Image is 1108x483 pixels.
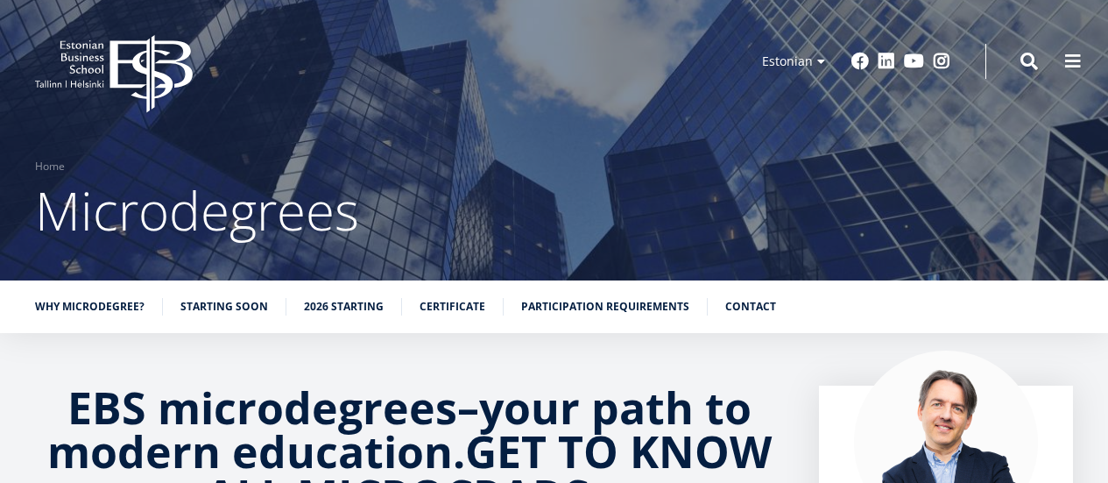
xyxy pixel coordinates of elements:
a: 2026 starting [304,298,384,316]
a: Contact [725,298,776,316]
font: Starting soon [180,299,268,314]
font: Contact [725,299,776,314]
a: Home [35,158,65,175]
font: Why microdegree? [35,299,145,314]
a: Certificate [420,298,485,316]
font: – [457,378,479,437]
font: Home [35,159,65,174]
font: Microdegrees [35,174,359,246]
font: EBS microdegrees [67,378,457,437]
a: Why microdegree? [35,298,145,316]
font: 2026 starting [304,299,384,314]
font: Certificate [420,299,485,314]
font: your path to modern education. [47,378,752,481]
font: Participation requirements [521,299,689,314]
a: Starting soon [180,298,268,316]
a: Participation requirements [521,298,689,316]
